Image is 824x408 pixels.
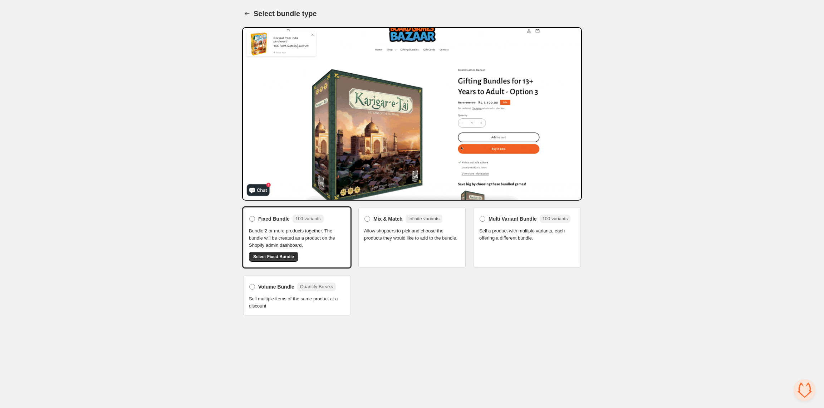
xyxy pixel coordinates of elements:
span: Sell a product with multiple variants, each offering a different bundle. [479,227,575,242]
span: Mix & Match [373,215,403,222]
span: Fixed Bundle [258,215,290,222]
span: Sell multiple items of the same product at a discount [249,295,345,310]
span: Quantity Breaks [300,284,333,289]
button: Select Fixed Bundle [249,252,298,262]
span: Select Fixed Bundle [253,254,294,260]
span: Volume Bundle [258,283,294,290]
span: Allow shoppers to pick and choose the products they would like to add to the bundle. [364,227,460,242]
div: Open chat [794,379,815,401]
span: Multi Variant Bundle [489,215,537,222]
span: Bundle 2 or more products together. The bundle will be created as a product on the Shopify admin ... [249,227,345,249]
h1: Select bundle type [254,9,317,18]
button: Back [242,9,252,19]
span: Infinite variants [408,216,440,221]
span: 100 variants [295,216,321,221]
span: 100 variants [543,216,568,221]
img: Bundle Preview [242,27,582,201]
